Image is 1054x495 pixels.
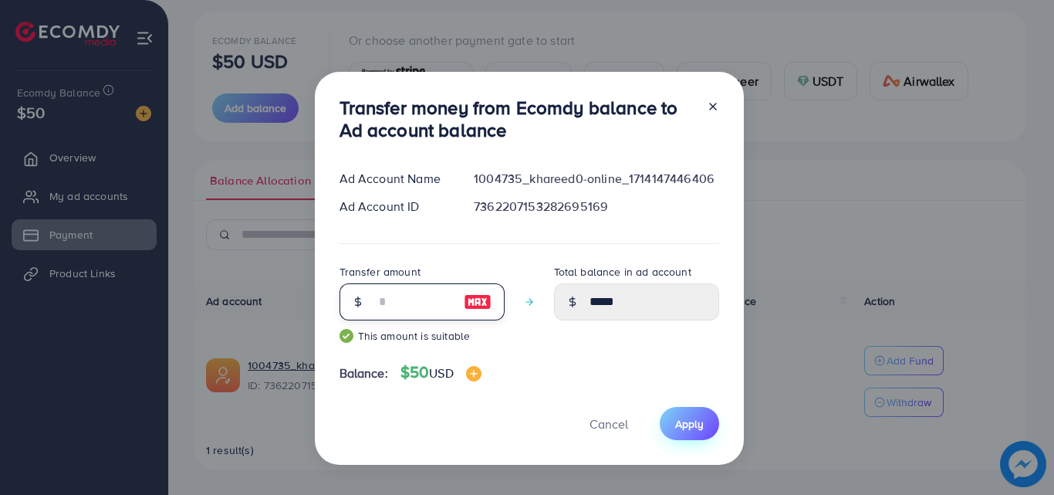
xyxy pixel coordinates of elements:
[461,170,731,188] div: 1004735_khareed0-online_1714147446406
[429,364,453,381] span: USD
[461,198,731,215] div: 7362207153282695169
[327,170,462,188] div: Ad Account Name
[340,97,694,141] h3: Transfer money from Ecomdy balance to Ad account balance
[675,416,704,432] span: Apply
[400,363,481,382] h4: $50
[466,366,481,381] img: image
[589,415,628,432] span: Cancel
[554,264,691,280] label: Total balance in ad account
[660,407,719,440] button: Apply
[340,329,353,343] img: guide
[340,264,421,280] label: Transfer amount
[464,293,492,311] img: image
[327,198,462,215] div: Ad Account ID
[340,328,505,344] small: This amount is suitable
[570,407,647,440] button: Cancel
[340,364,388,382] span: Balance:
